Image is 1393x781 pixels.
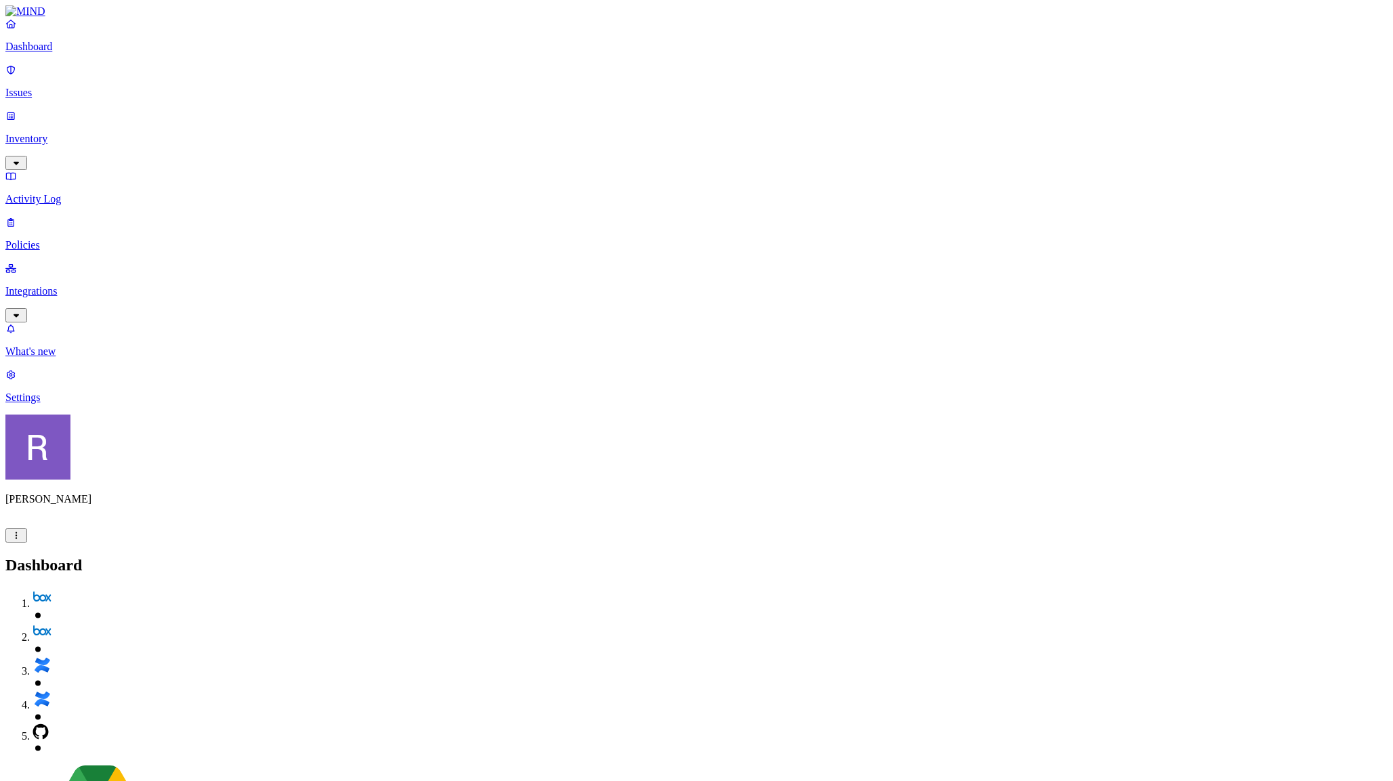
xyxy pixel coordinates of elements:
[5,64,1388,99] a: Issues
[5,193,1388,205] p: Activity Log
[5,239,1388,251] p: Policies
[5,285,1388,297] p: Integrations
[5,415,70,480] img: Rich Thompson
[5,493,1388,505] p: [PERSON_NAME]
[5,110,1388,168] a: Inventory
[33,723,49,740] img: svg%3e
[33,588,51,607] img: svg%3e
[5,170,1388,205] a: Activity Log
[33,690,51,709] img: svg%3e
[5,392,1388,404] p: Settings
[5,5,1388,18] a: MIND
[5,5,45,18] img: MIND
[5,41,1388,53] p: Dashboard
[5,322,1388,358] a: What's new
[33,622,51,641] img: svg%3e
[5,133,1388,145] p: Inventory
[5,556,1388,574] h2: Dashboard
[33,656,51,675] img: svg%3e
[5,216,1388,251] a: Policies
[5,368,1388,404] a: Settings
[5,345,1388,358] p: What's new
[5,87,1388,99] p: Issues
[5,262,1388,320] a: Integrations
[5,18,1388,53] a: Dashboard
